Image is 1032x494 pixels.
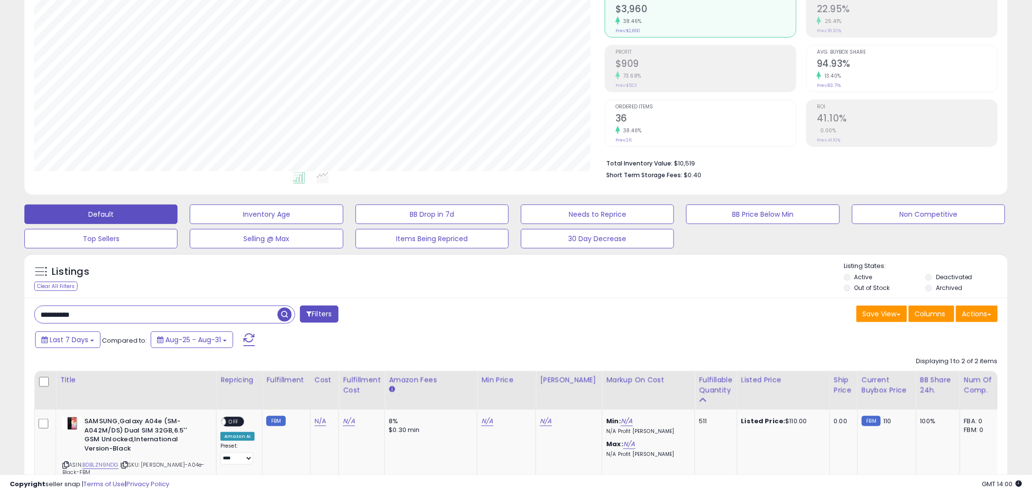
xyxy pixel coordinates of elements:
h2: 94.93% [817,58,997,71]
a: N/A [621,416,633,426]
div: Clear All Filters [34,282,78,291]
a: N/A [343,416,355,426]
h2: 36 [615,113,796,126]
small: 13.40% [821,72,841,80]
label: Deactivated [936,273,972,281]
div: Fulfillment Cost [343,375,380,395]
small: 0.00% [817,127,836,134]
div: Displaying 1 to 2 of 2 items [916,357,998,366]
div: Fulfillable Quantity [699,375,733,395]
button: Inventory Age [190,205,343,224]
span: 2025-09-8 14:00 GMT [982,479,1022,489]
button: Aug-25 - Aug-31 [151,331,233,348]
div: Amazon Fees [389,375,473,385]
h5: Listings [52,265,89,279]
a: N/A [623,439,635,449]
div: Amazon AI [220,432,255,441]
span: Profit [615,50,796,55]
span: Avg. Buybox Share [817,50,997,55]
div: Ship Price [834,375,853,395]
p: N/A Profit [PERSON_NAME] [606,428,687,435]
th: The percentage added to the cost of goods (COGS) that forms the calculator for Min & Max prices. [602,371,695,410]
button: Top Sellers [24,229,178,248]
span: OFF [226,418,241,426]
span: Columns [915,309,946,319]
a: N/A [540,416,552,426]
small: Prev: $2,860 [615,28,640,34]
div: 0.00 [834,417,850,426]
button: Needs to Reprice [521,205,674,224]
div: Cost [315,375,335,385]
span: Last 7 Days [50,335,88,345]
button: Actions [956,306,998,322]
small: Prev: 83.71% [817,82,841,88]
a: Privacy Policy [126,479,169,489]
div: $0.30 min [389,426,470,434]
h2: 22.95% [817,3,997,17]
h2: $909 [615,58,796,71]
label: Archived [936,284,962,292]
button: Columns [909,306,954,322]
div: Markup on Cost [606,375,691,385]
button: BB Price Below Min [686,205,839,224]
div: Repricing [220,375,258,385]
div: 100% [920,417,953,426]
b: Max: [606,439,623,449]
div: Current Buybox Price [862,375,912,395]
div: Listed Price [741,375,826,385]
div: Preset: [220,443,255,465]
small: FBM [862,416,881,426]
p: N/A Profit [PERSON_NAME] [606,451,687,458]
button: Non Competitive [852,205,1005,224]
button: Selling @ Max [190,229,343,248]
li: $10,519 [606,157,991,168]
div: Title [60,375,212,385]
div: Min Price [481,375,532,385]
p: Listing States: [844,262,1008,271]
span: Aug-25 - Aug-31 [165,335,221,345]
button: Default [24,205,178,224]
small: 73.68% [620,72,641,80]
small: 38.46% [620,18,642,25]
button: 30 Day Decrease [521,229,674,248]
div: $110.00 [741,417,822,426]
small: 38.46% [620,127,642,134]
a: N/A [481,416,493,426]
strong: Copyright [10,479,45,489]
b: SAMSUNG,Galaxy A04e (SM-A042M/DS) Dual SIM 32GB,6.5'' GSM Unlocked,International Version-Black [84,417,203,455]
b: Total Inventory Value: [606,159,673,167]
div: Num of Comp. [964,375,1000,395]
div: 511 [699,417,729,426]
span: | SKU: [PERSON_NAME]-A04e-Black-FBM [62,461,204,475]
h2: 41.10% [817,113,997,126]
div: FBA: 0 [964,417,996,426]
label: Out of Stock [854,284,890,292]
span: Ordered Items [615,104,796,110]
div: BB Share 24h. [920,375,956,395]
button: Last 7 Days [35,331,100,348]
span: 110 [883,416,891,426]
div: seller snap | | [10,480,169,489]
div: Fulfillment [266,375,306,385]
b: Short Term Storage Fees: [606,171,682,179]
a: Terms of Use [83,479,125,489]
div: [PERSON_NAME] [540,375,598,385]
small: FBM [266,416,285,426]
span: $0.40 [684,170,701,180]
small: Prev: $523 [615,82,637,88]
span: ROI [817,104,997,110]
small: Prev: 26 [615,137,632,143]
button: BB Drop in 7d [356,205,509,224]
h2: $3,960 [615,3,796,17]
b: Min: [606,416,621,426]
a: N/A [315,416,326,426]
small: Prev: 18.30% [817,28,841,34]
div: FBM: 0 [964,426,996,434]
b: Listed Price: [741,416,786,426]
button: Items Being Repriced [356,229,509,248]
small: Prev: 41.10% [817,137,840,143]
img: 41d61xwhgQL._SL40_.jpg [62,417,82,430]
span: Compared to: [102,336,147,345]
button: Save View [856,306,907,322]
div: 8% [389,417,470,426]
